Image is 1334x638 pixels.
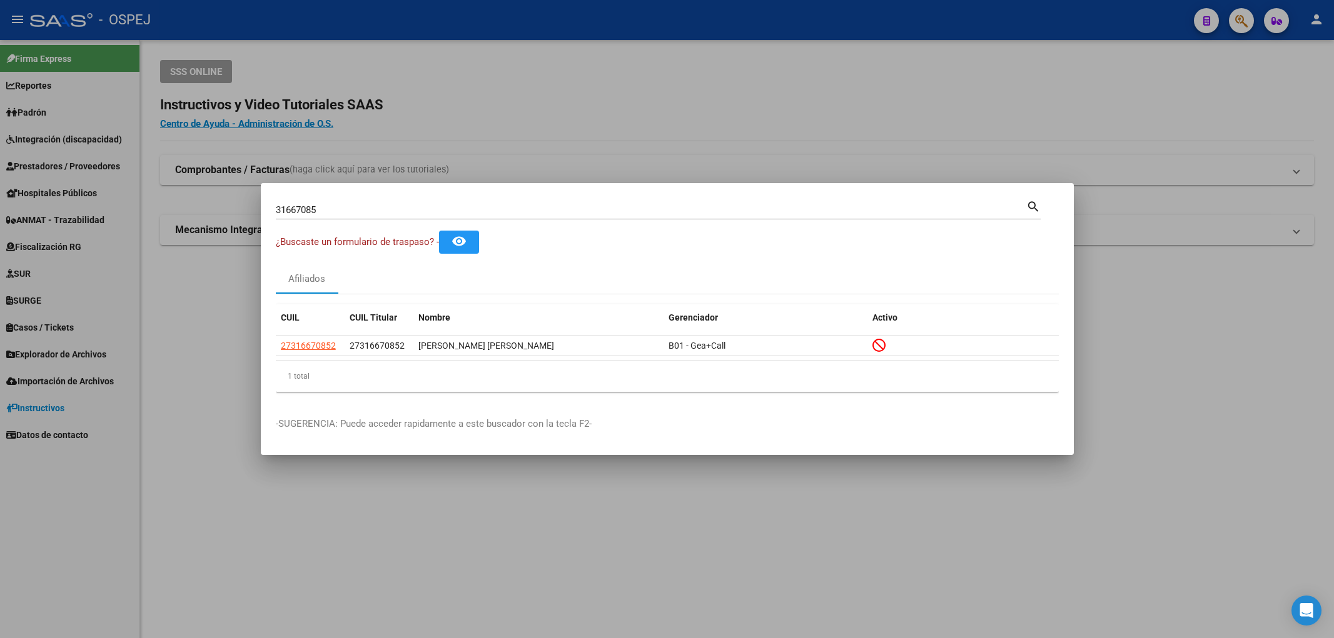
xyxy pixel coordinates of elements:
[452,234,467,249] mat-icon: remove_red_eye
[350,312,397,322] span: CUIL Titular
[350,341,405,351] span: 27316670852
[664,304,867,331] datatable-header-cell: Gerenciador
[276,304,345,331] datatable-header-cell: CUIL
[281,312,300,322] span: CUIL
[345,304,413,331] datatable-header-cell: CUIL Titular
[288,272,325,286] div: Afiliados
[1291,596,1321,626] div: Open Intercom Messenger
[276,236,439,247] span: ¿Buscaste un formulario de traspaso? -
[418,339,659,353] div: [PERSON_NAME] [PERSON_NAME]
[669,341,725,351] span: B01 - Gea+Call
[276,417,1059,431] p: -SUGERENCIA: Puede acceder rapidamente a este buscador con la tecla F2-
[669,312,718,322] span: Gerenciador
[867,304,1059,331] datatable-header-cell: Activo
[418,312,450,322] span: Nombre
[1026,198,1041,213] mat-icon: search
[413,304,664,331] datatable-header-cell: Nombre
[872,312,897,322] span: Activo
[281,341,336,351] span: 27316670852
[276,361,1059,392] div: 1 total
